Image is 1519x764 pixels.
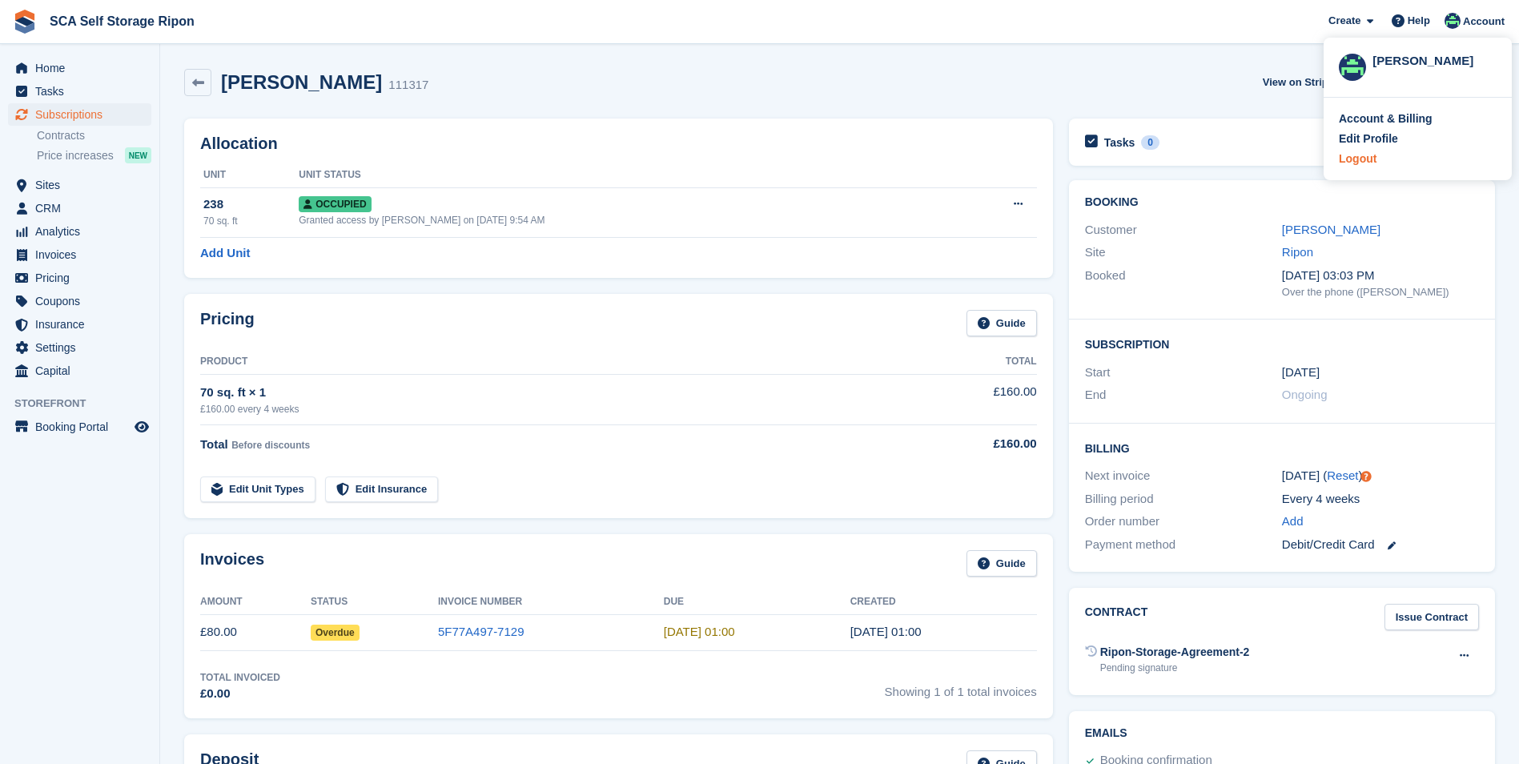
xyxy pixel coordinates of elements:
[8,243,151,266] a: menu
[35,416,131,438] span: Booking Portal
[132,417,151,436] a: Preview store
[1339,151,1497,167] a: Logout
[850,589,1037,615] th: Created
[1327,468,1358,482] a: Reset
[200,135,1037,153] h2: Allocation
[1339,131,1398,147] div: Edit Profile
[325,476,439,503] a: Edit Insurance
[438,625,524,638] a: 5F77A497-7129
[1372,52,1497,66] div: [PERSON_NAME]
[664,625,735,638] time: 2025-10-02 00:00:00 UTC
[14,396,159,412] span: Storefront
[1282,364,1320,382] time: 2025-10-01 00:00:00 UTC
[1104,135,1135,150] h2: Tasks
[35,80,131,103] span: Tasks
[1282,284,1479,300] div: Over the phone ([PERSON_NAME])
[200,614,311,650] td: £80.00
[1282,267,1479,285] div: [DATE] 03:03 PM
[35,197,131,219] span: CRM
[299,196,371,212] span: Occupied
[1282,245,1313,259] a: Ripon
[8,336,151,359] a: menu
[1359,469,1373,484] div: Tooltip anchor
[1085,440,1479,456] h2: Billing
[231,440,310,451] span: Before discounts
[1339,131,1497,147] a: Edit Profile
[200,589,311,615] th: Amount
[1085,386,1282,404] div: End
[37,147,151,164] a: Price increases NEW
[8,57,151,79] a: menu
[8,103,151,126] a: menu
[8,313,151,336] a: menu
[35,313,131,336] span: Insurance
[35,336,131,359] span: Settings
[1339,54,1366,81] img: Thomas Webb
[388,76,428,94] div: 111317
[200,349,907,375] th: Product
[200,244,250,263] a: Add Unit
[37,128,151,143] a: Contracts
[1339,111,1497,127] a: Account & Billing
[200,310,255,336] h2: Pricing
[1339,151,1376,167] div: Logout
[1282,388,1328,401] span: Ongoing
[1085,267,1282,300] div: Booked
[966,550,1037,577] a: Guide
[438,589,664,615] th: Invoice Number
[200,402,907,416] div: £160.00 every 4 weeks
[35,360,131,382] span: Capital
[203,195,299,214] div: 238
[1445,13,1461,29] img: Thomas Webb
[35,267,131,289] span: Pricing
[1282,490,1479,509] div: Every 4 weeks
[1085,221,1282,239] div: Customer
[311,625,360,641] span: Overdue
[907,374,1036,424] td: £160.00
[43,8,201,34] a: SCA Self Storage Ripon
[907,435,1036,453] div: £160.00
[850,625,922,638] time: 2025-10-01 00:00:03 UTC
[35,174,131,196] span: Sites
[200,384,907,402] div: 70 sq. ft × 1
[1085,467,1282,485] div: Next invoice
[200,550,264,577] h2: Invoices
[35,103,131,126] span: Subscriptions
[1100,644,1250,661] div: Ripon-Storage-Agreement-2
[8,197,151,219] a: menu
[1085,604,1148,630] h2: Contract
[8,416,151,438] a: menu
[37,148,114,163] span: Price increases
[1282,223,1380,236] a: [PERSON_NAME]
[1282,536,1479,554] div: Debit/Credit Card
[1463,14,1505,30] span: Account
[1282,467,1479,485] div: [DATE] ( )
[200,163,299,188] th: Unit
[35,57,131,79] span: Home
[8,80,151,103] a: menu
[1328,13,1360,29] span: Create
[1256,69,1353,95] a: View on Stripe
[1100,661,1250,675] div: Pending signature
[221,71,382,93] h2: [PERSON_NAME]
[35,220,131,243] span: Analytics
[1085,243,1282,262] div: Site
[1384,604,1479,630] a: Issue Contract
[200,437,228,451] span: Total
[299,213,948,227] div: Granted access by [PERSON_NAME] on [DATE] 9:54 AM
[200,476,315,503] a: Edit Unit Types
[1141,135,1159,150] div: 0
[35,243,131,266] span: Invoices
[200,670,280,685] div: Total Invoiced
[200,685,280,703] div: £0.00
[1085,727,1479,740] h2: Emails
[1085,364,1282,382] div: Start
[8,290,151,312] a: menu
[966,310,1037,336] a: Guide
[13,10,37,34] img: stora-icon-8386f47178a22dfd0bd8f6a31ec36ba5ce8667c1dd55bd0f319d3a0aa187defe.svg
[1408,13,1430,29] span: Help
[1263,74,1334,90] span: View on Stripe
[8,220,151,243] a: menu
[1282,513,1304,531] a: Add
[8,360,151,382] a: menu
